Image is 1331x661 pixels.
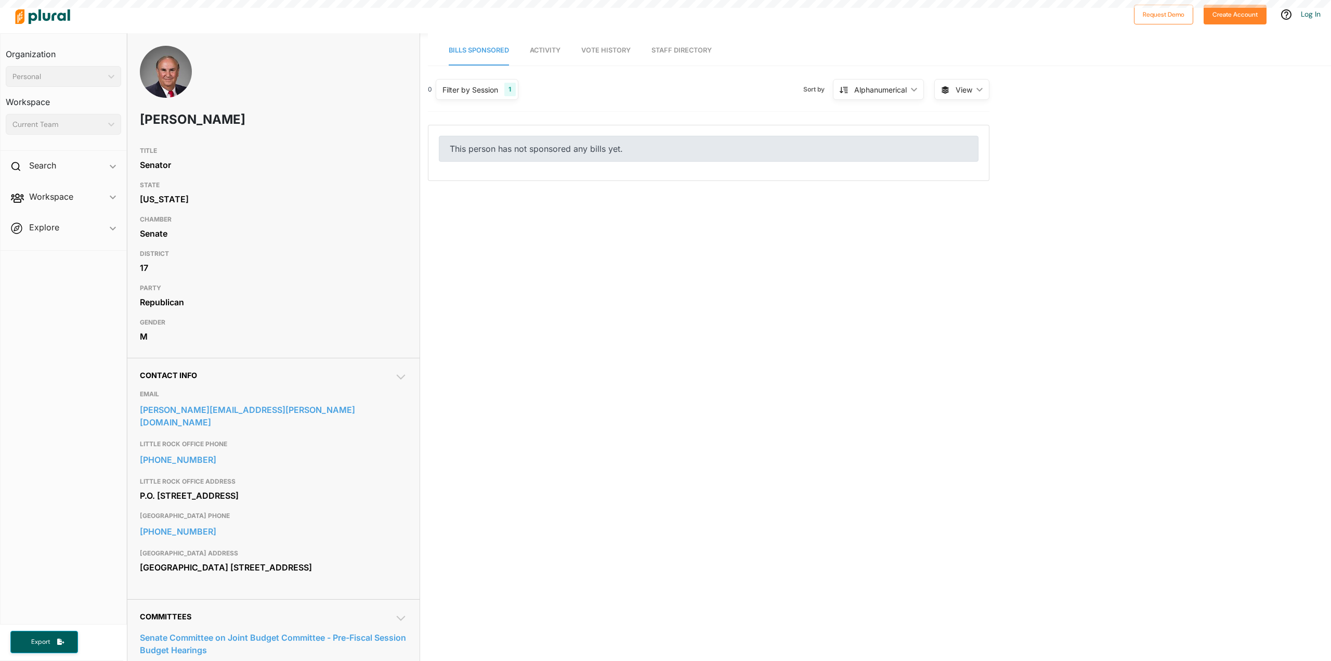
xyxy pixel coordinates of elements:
[140,547,407,560] h3: [GEOGRAPHIC_DATA] ADDRESS
[140,388,407,400] h3: EMAIL
[140,560,407,575] div: [GEOGRAPHIC_DATA] [STREET_ADDRESS]
[140,452,407,468] a: [PHONE_NUMBER]
[140,248,407,260] h3: DISTRICT
[24,638,57,646] span: Export
[140,316,407,329] h3: GENDER
[428,85,432,94] div: 0
[10,631,78,653] button: Export
[6,87,121,110] h3: Workspace
[140,510,407,522] h3: [GEOGRAPHIC_DATA] PHONE
[140,329,407,344] div: M
[140,282,407,294] h3: PARTY
[1134,5,1193,24] button: Request Demo
[140,294,407,310] div: Republican
[956,84,972,95] span: View
[140,104,300,135] h1: [PERSON_NAME]
[140,488,407,503] div: P.O. [STREET_ADDRESS]
[140,46,192,119] img: Headshot of Mark Johnson
[140,402,407,430] a: [PERSON_NAME][EMAIL_ADDRESS][PERSON_NAME][DOMAIN_NAME]
[442,84,498,95] div: Filter by Session
[439,136,978,162] div: This person has not sponsored any bills yet.
[140,630,407,658] a: Senate Committee on Joint Budget Committee - Pre-Fiscal Session Budget Hearings
[140,438,407,450] h3: LITTLE ROCK OFFICE PHONE
[803,85,833,94] span: Sort by
[12,119,104,130] div: Current Team
[140,179,407,191] h3: STATE
[140,371,197,380] span: Contact Info
[449,36,509,66] a: Bills Sponsored
[140,157,407,173] div: Senator
[29,160,56,171] h2: Search
[1204,8,1267,19] a: Create Account
[530,36,560,66] a: Activity
[140,226,407,241] div: Senate
[140,260,407,276] div: 17
[504,83,515,96] div: 1
[140,145,407,157] h3: TITLE
[140,191,407,207] div: [US_STATE]
[140,213,407,226] h3: CHAMBER
[530,46,560,54] span: Activity
[12,71,104,82] div: Personal
[449,46,509,54] span: Bills Sponsored
[1204,5,1267,24] button: Create Account
[140,524,407,539] a: [PHONE_NUMBER]
[581,36,631,66] a: Vote History
[1301,9,1321,19] a: Log In
[6,39,121,62] h3: Organization
[854,84,907,95] div: Alphanumerical
[651,36,712,66] a: Staff Directory
[140,612,191,621] span: Committees
[1134,8,1193,19] a: Request Demo
[140,475,407,488] h3: LITTLE ROCK OFFICE ADDRESS
[581,46,631,54] span: Vote History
